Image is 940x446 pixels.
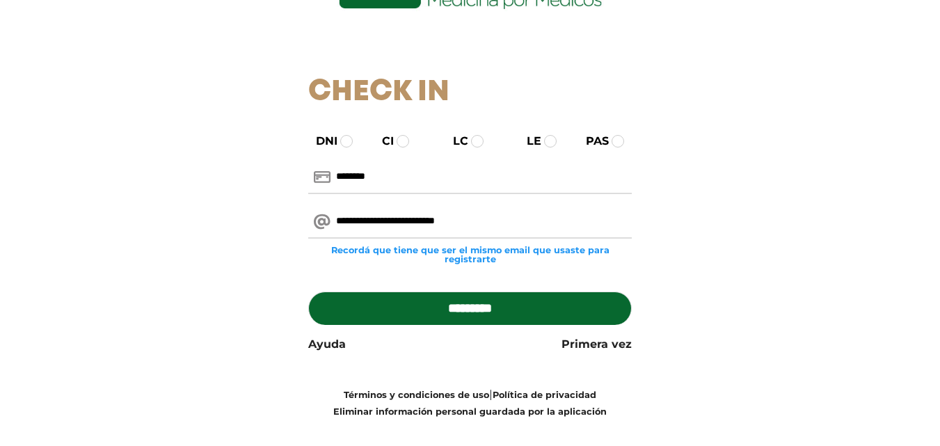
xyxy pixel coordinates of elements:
a: Política de privacidad [493,390,596,400]
a: Términos y condiciones de uso [344,390,489,400]
label: LE [514,133,541,150]
a: Ayuda [308,336,346,353]
div: | [298,386,642,420]
a: Primera vez [561,336,632,353]
label: LC [440,133,468,150]
h1: Check In [308,75,632,110]
a: Eliminar información personal guardada por la aplicación [333,406,607,417]
small: Recordá que tiene que ser el mismo email que usaste para registrarte [308,246,632,264]
label: DNI [303,133,337,150]
label: PAS [573,133,609,150]
label: CI [369,133,394,150]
